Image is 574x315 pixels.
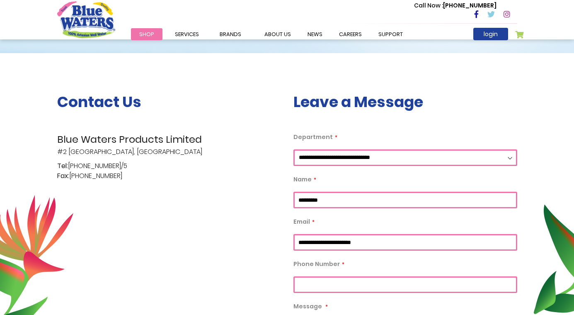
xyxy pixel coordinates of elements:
[57,1,115,38] a: store logo
[57,161,68,171] span: Tel:
[57,171,69,181] span: Fax:
[57,132,281,157] p: #2 [GEOGRAPHIC_DATA], [GEOGRAPHIC_DATA]
[370,28,411,40] a: support
[175,30,199,38] span: Services
[139,30,154,38] span: Shop
[293,217,310,226] span: Email
[293,260,340,268] span: Phone Number
[256,28,299,40] a: about us
[473,28,508,40] a: login
[293,175,312,183] span: Name
[220,30,241,38] span: Brands
[299,28,331,40] a: News
[293,302,322,310] span: Message
[414,1,496,10] p: [PHONE_NUMBER]
[414,1,443,10] span: Call Now :
[293,133,333,141] span: Department
[293,93,517,111] h3: Leave a Message
[57,132,281,147] span: Blue Waters Products Limited
[57,93,281,111] h3: Contact Us
[331,28,370,40] a: careers
[57,161,281,181] p: [PHONE_NUMBER]/5 [PHONE_NUMBER]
